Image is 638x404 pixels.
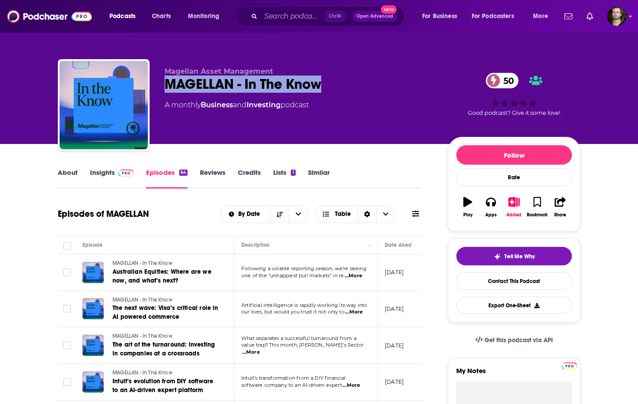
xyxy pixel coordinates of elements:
span: Following a volatile reporting season, we’re seeing [241,265,367,272]
span: Artificial intelligence is rapidly working its way into [241,302,367,308]
button: Column Actions [365,240,375,251]
img: MAGELLAN - In The Know [60,61,148,149]
span: ...More [345,309,363,316]
img: Podchaser Pro [118,170,134,177]
div: Share [554,212,566,218]
span: Intuit’s transformation from a DIY financial [241,375,346,381]
img: Podchaser Pro [562,362,577,370]
span: Logged in as OutlierAudio [607,7,627,26]
span: More [533,10,548,23]
span: ...More [342,382,360,389]
span: By Date [238,211,263,217]
a: The art of the turnaround: investing in companies at a crossroads [113,340,218,358]
a: Australian Equities: Where are we now, and what’s next? [113,268,218,285]
span: Table [335,211,351,217]
span: MAGELLAN - In The Know [113,370,173,376]
a: Investing [247,101,281,109]
button: Share [549,191,572,223]
span: Good podcast? Give it some love! [468,109,560,116]
div: 64 [179,170,188,176]
div: Search podcasts, credits, & more... [245,6,413,26]
div: Added [507,212,522,218]
a: Credits [238,168,261,189]
button: tell me why sparkleTell Me Why [456,247,572,265]
span: MAGELLAN - In The Know [113,260,173,266]
div: A monthly podcast [165,100,309,110]
span: Ctrl K [325,11,345,22]
span: For Business [422,10,457,23]
p: [DATE] [385,268,404,276]
a: Pro website [562,361,577,370]
div: Rate [456,168,572,186]
a: MAGELLAN - In The Know [113,260,218,268]
span: Monitoring [188,10,219,23]
a: Show notifications dropdown [583,9,597,24]
a: Lists1 [273,168,295,189]
a: MAGELLAN - In The Know [113,332,218,340]
span: Get this podcast via API [484,336,553,344]
span: 50 [495,73,518,88]
button: Export One-Sheet [456,297,572,314]
button: Sort Direction [270,206,289,223]
button: Bookmark [525,191,548,223]
button: Choose View [315,205,395,223]
a: Charts [146,9,176,23]
span: value trap? This month, [PERSON_NAME]’s Sector [241,342,364,348]
span: What separates a successful turnaround from a [241,335,357,341]
a: Business [201,101,233,109]
div: Sort Direction [358,206,376,223]
span: ...More [242,349,260,356]
button: Follow [456,145,572,165]
button: open menu [221,211,270,217]
button: open menu [416,9,468,23]
a: Intuit’s evolution from DIY software to an AI-driven expert platform [113,377,218,395]
div: Description [241,240,270,250]
h1: Episodes of MAGELLAN [58,208,149,219]
button: open menu [527,9,559,23]
a: Episodes64 [146,168,188,189]
a: MAGELLAN - In The Know [113,369,218,377]
input: Search podcasts, credits, & more... [261,9,325,23]
span: For Podcasters [472,10,514,23]
div: Bookmark [527,212,548,218]
span: our lives, but would you trust it not only to [241,309,345,315]
div: Play [463,212,473,218]
button: Show profile menu [607,7,627,26]
a: Show notifications dropdown [561,9,576,24]
span: and [233,101,247,109]
button: open menu [466,9,527,23]
a: Get this podcast via API [468,329,560,351]
div: Date Aired [385,240,412,250]
span: Toggle select row [63,378,71,386]
button: Play [456,191,479,223]
a: About [58,168,78,189]
a: Reviews [200,168,225,189]
div: 1 [291,170,295,176]
span: Toggle select row [63,305,71,313]
a: Similar [308,168,330,189]
a: 50 [486,73,518,88]
img: User Profile [607,7,627,26]
button: open menu [103,9,147,23]
span: one of the “unhappiest bull markets” in re [241,272,344,279]
span: The art of the turnaround: investing in companies at a crossroads [113,341,215,357]
span: Charts [152,10,171,23]
span: Toggle select row [63,341,71,349]
button: Added [503,191,525,223]
span: MAGELLAN - In The Know [113,297,173,303]
label: My Notes [456,366,572,382]
a: Podchaser - Follow, Share and Rate Podcasts [7,8,92,25]
p: [DATE] [385,342,404,349]
a: InsightsPodchaser Pro [90,168,134,189]
div: Apps [485,212,497,218]
span: Podcasts [109,10,135,23]
button: Open AdvancedNew [353,11,397,22]
img: tell me why sparkle [494,253,501,260]
span: New [381,5,397,14]
span: ...More [345,272,362,279]
p: [DATE] [385,305,404,313]
span: Intuit’s evolution from DIY software to an AI-driven expert platform [113,378,213,394]
div: Episode [83,240,102,250]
